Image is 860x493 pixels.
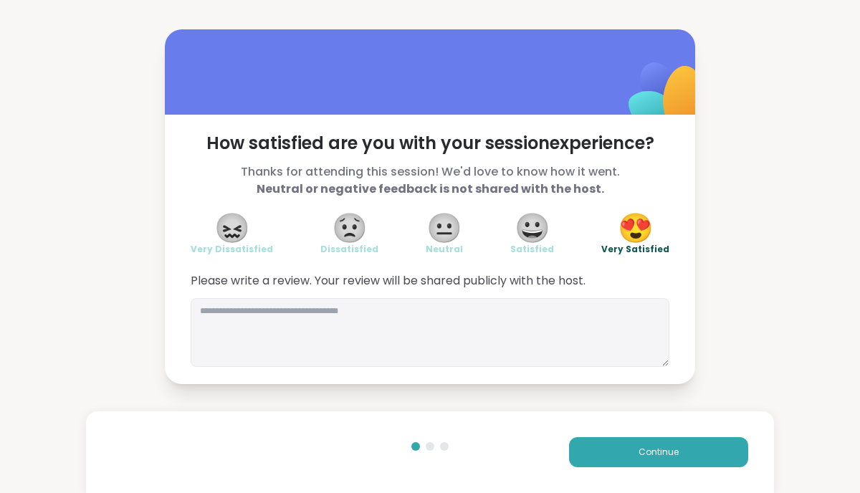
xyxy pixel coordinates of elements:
span: Satisfied [510,244,554,255]
span: 😐 [426,215,462,241]
span: 😖 [214,215,250,241]
span: Very Satisfied [601,244,669,255]
span: 😀 [515,215,550,241]
span: Very Dissatisfied [191,244,273,255]
span: How satisfied are you with your session experience? [191,132,669,155]
span: 😍 [618,215,654,241]
img: ShareWell Logomark [595,25,737,168]
span: Neutral [426,244,463,255]
button: Continue [569,437,748,467]
span: Dissatisfied [320,244,378,255]
span: 😟 [332,215,368,241]
b: Neutral or negative feedback is not shared with the host. [257,181,604,197]
span: Please write a review. Your review will be shared publicly with the host. [191,272,669,289]
span: Thanks for attending this session! We'd love to know how it went. [191,163,669,198]
span: Continue [639,446,679,459]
